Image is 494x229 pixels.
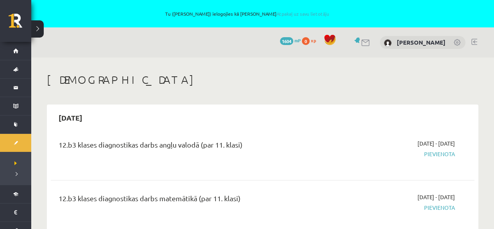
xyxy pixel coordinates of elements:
span: mP [294,37,301,43]
span: Tu ([PERSON_NAME]) ielogojies kā [PERSON_NAME] [50,11,445,16]
div: 12.b3 klases diagnostikas darbs matemātikā (par 11. klasi) [59,193,319,207]
span: Pievienota [331,150,455,158]
img: Valentīns Sergejevs [384,39,392,47]
div: 12.b3 klases diagnostikas darbs angļu valodā (par 11. klasi) [59,139,319,154]
span: [DATE] - [DATE] [417,193,455,201]
a: 1604 mP [280,37,301,43]
span: xp [311,37,316,43]
h1: [DEMOGRAPHIC_DATA] [47,73,478,87]
span: [DATE] - [DATE] [417,139,455,148]
a: [PERSON_NAME] [397,38,446,46]
a: Rīgas 1. Tālmācības vidusskola [9,14,31,33]
span: 0 [302,37,310,45]
h2: [DATE] [51,108,90,127]
span: 1604 [280,37,293,45]
span: Pievienota [331,204,455,212]
a: 0 xp [302,37,320,43]
a: Atpakaļ uz savu lietotāju [276,11,329,17]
